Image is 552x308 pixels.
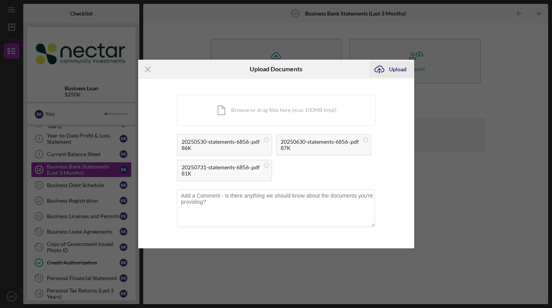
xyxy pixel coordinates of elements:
div: 87K [281,145,359,151]
h6: Upload Documents [250,65,302,72]
div: 20250630-statements-6856-.pdf [281,139,359,145]
div: 20250530-statements-6856-.pdf [182,139,260,145]
button: Upload [370,62,414,77]
div: 86K [182,145,260,151]
div: Upload [389,62,406,77]
div: 20250731-statements-6856-.pdf [182,164,260,170]
div: 81K [182,170,260,177]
